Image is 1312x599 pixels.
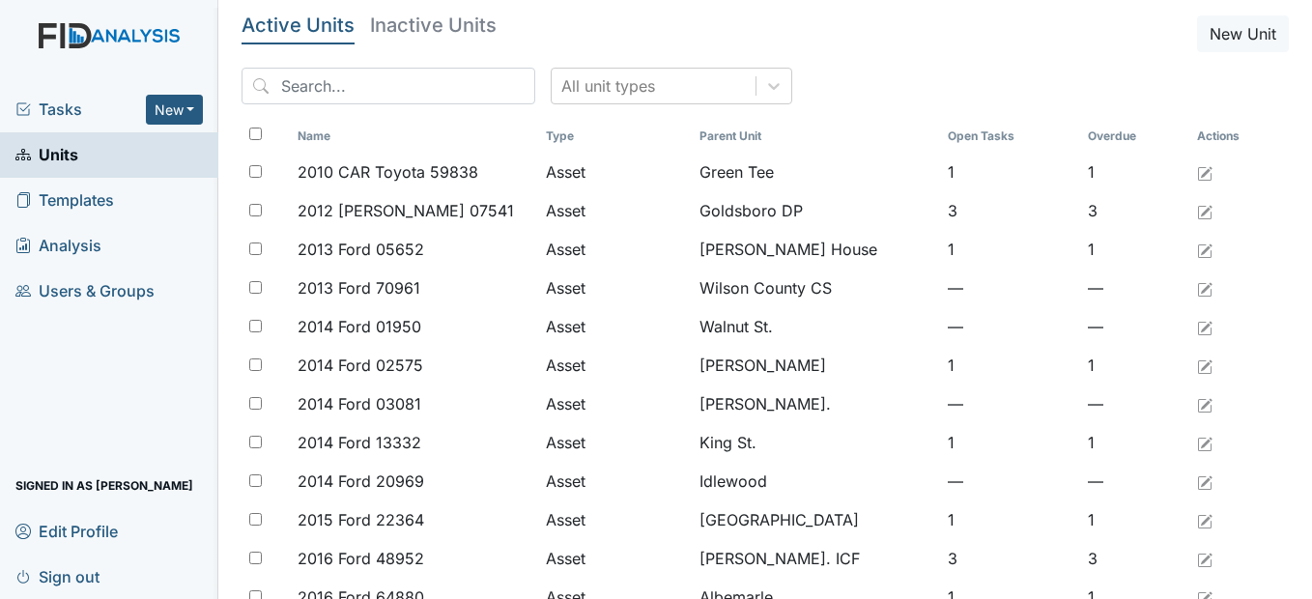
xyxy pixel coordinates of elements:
td: Asset [538,462,692,500]
button: New [146,95,204,125]
span: 2014 Ford 20969 [298,470,424,493]
td: — [940,307,1081,346]
span: 2010 CAR Toyota 59838 [298,160,478,184]
input: Search... [242,68,535,104]
span: Edit Profile [15,516,118,546]
td: 1 [1080,500,1189,539]
span: 2014 Ford 02575 [298,354,423,377]
span: 2014 Ford 13332 [298,431,421,454]
a: Edit [1197,160,1212,184]
td: Green Tee [692,153,940,191]
td: — [1080,385,1189,423]
h5: Inactive Units [370,15,497,35]
span: Templates [15,185,114,215]
button: New Unit [1197,15,1289,52]
td: 1 [1080,423,1189,462]
span: 2016 Ford 48952 [298,547,424,570]
td: 3 [940,191,1081,230]
a: Edit [1197,199,1212,222]
td: 1 [940,153,1081,191]
span: 2013 Ford 70961 [298,276,420,299]
td: — [1080,462,1189,500]
td: 3 [1080,191,1189,230]
span: Users & Groups [15,276,155,306]
th: Actions [1189,120,1286,153]
td: 1 [940,500,1081,539]
td: 1 [940,423,1081,462]
a: Edit [1197,276,1212,299]
th: Toggle SortBy [1080,120,1189,153]
td: 1 [1080,153,1189,191]
td: — [1080,307,1189,346]
td: Asset [538,230,692,269]
td: 3 [940,539,1081,578]
a: Edit [1197,238,1212,261]
td: Goldsboro DP [692,191,940,230]
td: — [940,385,1081,423]
th: Toggle SortBy [940,120,1081,153]
td: Asset [538,191,692,230]
td: [GEOGRAPHIC_DATA] [692,500,940,539]
td: 1 [1080,346,1189,385]
td: — [1080,269,1189,307]
td: [PERSON_NAME] House [692,230,940,269]
span: Sign out [15,561,100,591]
span: Analysis [15,231,101,261]
span: 2012 [PERSON_NAME] 07541 [298,199,514,222]
td: Asset [538,346,692,385]
th: Toggle SortBy [538,120,692,153]
td: Asset [538,269,692,307]
td: 1 [940,230,1081,269]
td: [PERSON_NAME]. [692,385,940,423]
td: Wilson County CS [692,269,940,307]
td: Asset [538,153,692,191]
td: — [940,462,1081,500]
td: Walnut St. [692,307,940,346]
td: Asset [538,307,692,346]
span: Signed in as [PERSON_NAME] [15,471,193,500]
span: Units [15,140,78,170]
a: Edit [1197,315,1212,338]
td: Asset [538,539,692,578]
td: Idlewood [692,462,940,500]
td: [PERSON_NAME]. ICF [692,539,940,578]
td: Asset [538,500,692,539]
td: [PERSON_NAME] [692,346,940,385]
a: Edit [1197,354,1212,377]
span: 2014 Ford 01950 [298,315,421,338]
td: Asset [538,423,692,462]
h5: Active Units [242,15,355,35]
td: Asset [538,385,692,423]
th: Toggle SortBy [290,120,538,153]
td: 3 [1080,539,1189,578]
th: Toggle SortBy [692,120,940,153]
a: Edit [1197,431,1212,454]
a: Tasks [15,98,146,121]
td: King St. [692,423,940,462]
a: Edit [1197,508,1212,531]
a: Edit [1197,392,1212,415]
div: All unit types [561,74,655,98]
td: — [940,269,1081,307]
td: 1 [940,346,1081,385]
td: 1 [1080,230,1189,269]
span: 2013 Ford 05652 [298,238,424,261]
span: 2014 Ford 03081 [298,392,421,415]
a: Edit [1197,470,1212,493]
span: 2015 Ford 22364 [298,508,424,531]
input: Toggle All Rows Selected [249,128,262,140]
a: Edit [1197,547,1212,570]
